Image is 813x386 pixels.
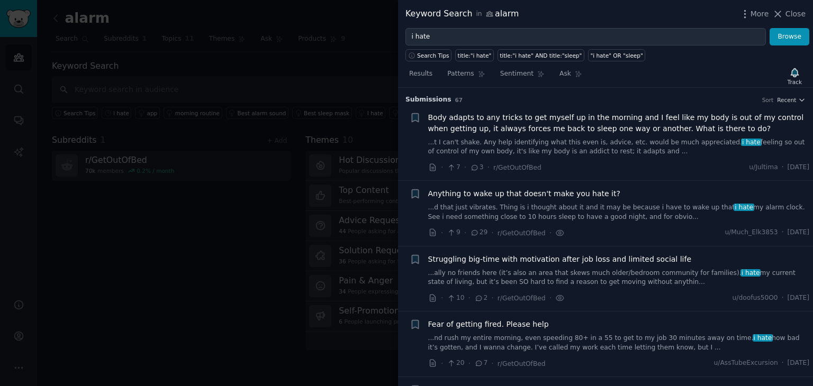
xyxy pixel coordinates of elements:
span: · [782,359,784,368]
div: Sort [762,96,774,104]
a: "i hate" OR "sleep" [588,49,645,61]
span: More [751,8,769,20]
span: Sentiment [500,69,534,79]
span: 3 [470,163,483,172]
button: Browse [770,28,809,46]
span: · [468,292,471,304]
span: Ask [559,69,571,79]
span: Recent [777,96,796,104]
div: title:"i hate" [458,52,492,59]
a: ...d that just vibrates. Thing is i thought about it and it may be because i have to wake up that... [428,203,810,222]
span: Search Tips [417,52,449,59]
button: More [739,8,769,20]
a: Body adapts to any tricks to get myself up in the morning and I feel like my body is out of my co... [428,112,810,134]
span: Submission s [405,95,451,105]
input: Try a keyword related to your business [405,28,766,46]
a: Sentiment [496,66,548,87]
a: Anything to wake up that doesn't make you hate it? [428,188,620,199]
span: u/doofus50O0 [733,293,778,303]
span: Close [785,8,806,20]
span: · [782,293,784,303]
a: ...ally no friends here (it’s also an area that skews much older/bedroom community for families).... [428,269,810,287]
span: · [491,292,493,304]
a: Results [405,66,436,87]
span: u/Jultima [749,163,778,172]
span: r/GetOutOfBed [498,360,546,367]
span: Results [409,69,432,79]
span: [DATE] [788,163,809,172]
div: title:"i hate" AND title:"sleep" [500,52,582,59]
span: · [491,358,493,369]
span: 20 [447,359,464,368]
span: i hate [741,139,761,146]
a: Ask [556,66,586,87]
button: Search Tips [405,49,451,61]
a: Fear of getting fired. Please help [428,319,549,330]
span: · [441,162,443,173]
span: i hate [734,204,754,211]
a: Patterns [444,66,489,87]
span: · [491,227,493,238]
span: · [487,162,490,173]
span: · [464,162,466,173]
div: "i hate" OR "sleep" [590,52,643,59]
button: Close [772,8,806,20]
span: [DATE] [788,228,809,237]
span: u/Much_Elk3853 [725,228,778,237]
span: 9 [447,228,460,237]
span: in [476,10,482,19]
span: 67 [455,97,463,103]
span: · [441,358,443,369]
span: 7 [447,163,460,172]
span: · [441,292,443,304]
span: 2 [474,293,487,303]
span: r/GetOutOfBed [498,229,546,237]
div: Track [788,78,802,86]
span: · [782,228,784,237]
span: · [441,227,443,238]
span: u/AssTubeExcursion [714,359,778,368]
button: Recent [777,96,806,104]
a: ...t I can't shake. Any help identifying what this even is, advice, etc. would be much appreciate... [428,138,810,157]
span: i hate [753,334,773,342]
span: 10 [447,293,464,303]
span: 7 [474,359,487,368]
div: Keyword Search alarm [405,7,519,21]
span: r/GetOutOfBed [493,164,541,171]
span: · [464,227,466,238]
a: title:"i hate" AND title:"sleep" [498,49,584,61]
span: [DATE] [788,359,809,368]
span: 29 [470,228,487,237]
a: Struggling big-time with motivation after job loss and limited social life [428,254,692,265]
span: r/GetOutOfBed [498,295,546,302]
a: ...nd rush my entire morning, even speeding 80+ in a 55 to get to my job 30 minutes away on time.... [428,334,810,352]
span: · [549,227,552,238]
span: · [782,163,784,172]
button: Track [784,65,806,87]
a: title:"i hate" [455,49,494,61]
span: · [468,358,471,369]
span: [DATE] [788,293,809,303]
span: Patterns [447,69,474,79]
span: · [549,292,552,304]
span: i hate [740,269,761,277]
